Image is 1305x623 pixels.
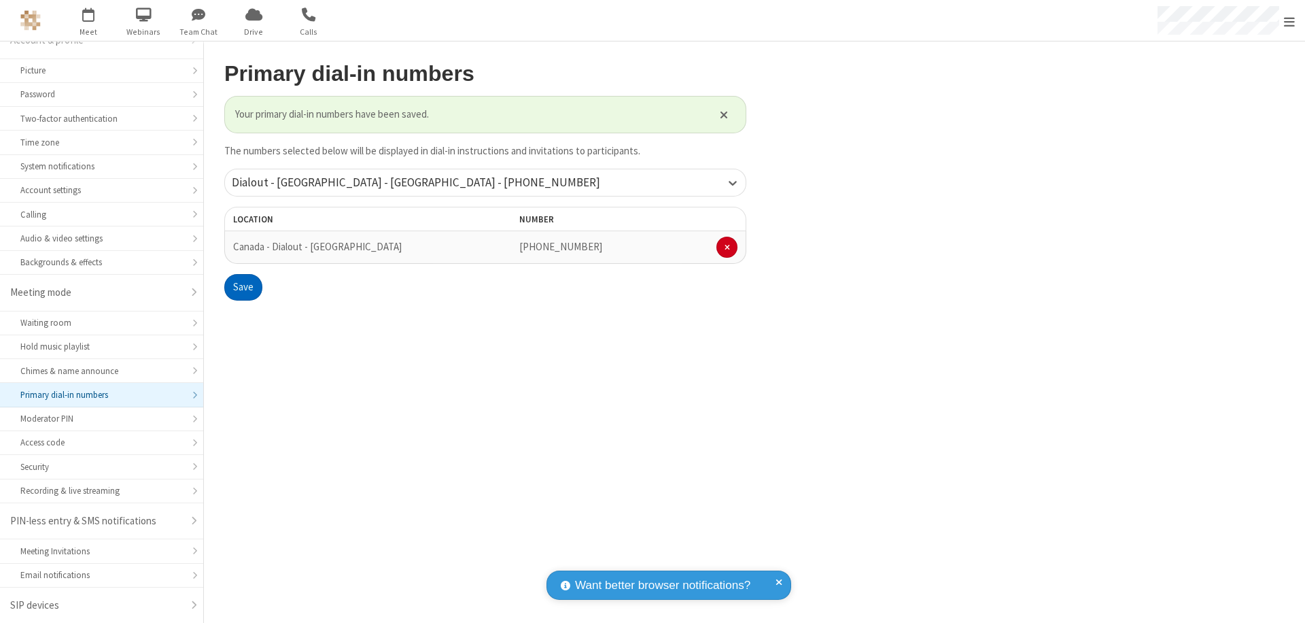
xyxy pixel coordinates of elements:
span: [PHONE_NUMBER] [519,240,602,253]
td: Canada - Dialout - [GEOGRAPHIC_DATA] [224,231,433,263]
div: Hold music playlist [20,340,183,353]
div: Security [20,460,183,473]
span: Dialout - [GEOGRAPHIC_DATA] - [GEOGRAPHIC_DATA] - [PHONE_NUMBER] [232,175,600,190]
div: Password [20,88,183,101]
span: Drive [228,26,279,38]
div: Moderator PIN [20,412,183,425]
div: SIP devices [10,598,183,613]
span: Team Chat [173,26,224,38]
button: Save [224,274,262,301]
th: Number [511,207,746,231]
span: Want better browser notifications? [575,577,750,594]
span: Calls [283,26,334,38]
div: Two-factor authentication [20,112,183,125]
div: Calling [20,208,183,221]
div: PIN-less entry & SMS notifications [10,513,183,529]
div: Recording & live streaming [20,484,183,497]
span: Meet [63,26,114,38]
div: Primary dial-in numbers [20,388,183,401]
div: Meeting mode [10,285,183,301]
div: Audio & video settings [20,232,183,245]
th: Location [224,207,433,231]
div: System notifications [20,160,183,173]
div: Email notifications [20,569,183,582]
img: QA Selenium DO NOT DELETE OR CHANGE [20,10,41,31]
div: Backgrounds & effects [20,256,183,269]
h2: Primary dial-in numbers [224,62,746,86]
button: Close alert [713,104,735,124]
div: Account settings [20,184,183,197]
span: Your primary dial-in numbers have been saved. [235,107,703,122]
div: Chimes & name announce [20,365,183,377]
div: Time zone [20,136,183,149]
div: Access code [20,436,183,449]
div: Waiting room [20,316,183,329]
span: Webinars [118,26,169,38]
div: Meeting Invitations [20,545,183,558]
div: Picture [20,64,183,77]
p: The numbers selected below will be displayed in dial-in instructions and invitations to participa... [224,144,746,159]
